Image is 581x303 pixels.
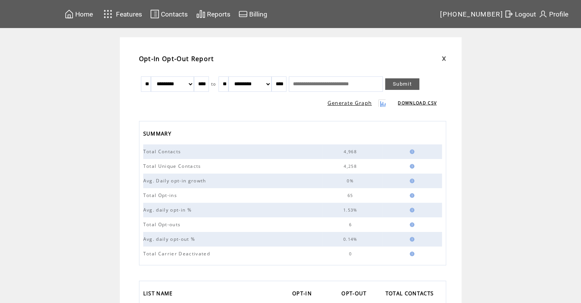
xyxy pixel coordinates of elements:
[349,251,353,257] span: 0
[143,128,173,141] span: SUMMARY
[292,288,314,301] span: OPT-IN
[349,222,353,227] span: 6
[237,8,268,20] a: Billing
[341,288,368,301] span: OPT-OUT
[116,10,142,18] span: Features
[348,193,355,198] span: 65
[150,9,159,19] img: contacts.svg
[143,148,183,155] span: Total Contacts
[207,10,230,18] span: Reports
[143,192,179,199] span: Total Opt-ins
[143,221,183,228] span: Total Opt-outs
[143,177,208,184] span: Avg. Daily opt-in growth
[407,208,414,212] img: help.gif
[143,236,197,242] span: Avg. daily opt-out %
[65,9,74,19] img: home.svg
[440,10,503,18] span: [PHONE_NUMBER]
[398,100,437,106] a: DOWNLOAD CSV
[347,178,356,184] span: 0%
[407,222,414,227] img: help.gif
[344,164,359,169] span: 4,258
[63,8,94,20] a: Home
[515,10,536,18] span: Logout
[143,163,203,169] span: Total Unique Contacts
[538,9,548,19] img: profile.svg
[328,99,372,106] a: Generate Graph
[407,149,414,154] img: help.gif
[341,288,370,301] a: OPT-OUT
[407,179,414,183] img: help.gif
[139,55,214,63] span: Opt-In Opt-Out Report
[407,164,414,169] img: help.gif
[407,193,414,198] img: help.gif
[407,237,414,242] img: help.gif
[149,8,189,20] a: Contacts
[161,10,188,18] span: Contacts
[407,252,414,256] img: help.gif
[195,8,232,20] a: Reports
[503,8,537,20] a: Logout
[385,78,419,90] a: Submit
[143,288,175,301] span: LIST NAME
[143,207,194,213] span: Avg. daily opt-in %
[100,7,144,22] a: Features
[143,250,212,257] span: Total Carrier Deactivated
[249,10,267,18] span: Billing
[211,81,216,87] span: to
[344,149,359,154] span: 4,968
[101,8,115,20] img: features.svg
[504,9,513,19] img: exit.svg
[343,207,359,213] span: 1.53%
[238,9,248,19] img: creidtcard.svg
[549,10,568,18] span: Profile
[537,8,569,20] a: Profile
[386,288,438,301] a: TOTAL CONTACTS
[75,10,93,18] span: Home
[143,288,177,301] a: LIST NAME
[292,288,316,301] a: OPT-IN
[343,237,359,242] span: 0.14%
[196,9,205,19] img: chart.svg
[386,288,436,301] span: TOTAL CONTACTS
